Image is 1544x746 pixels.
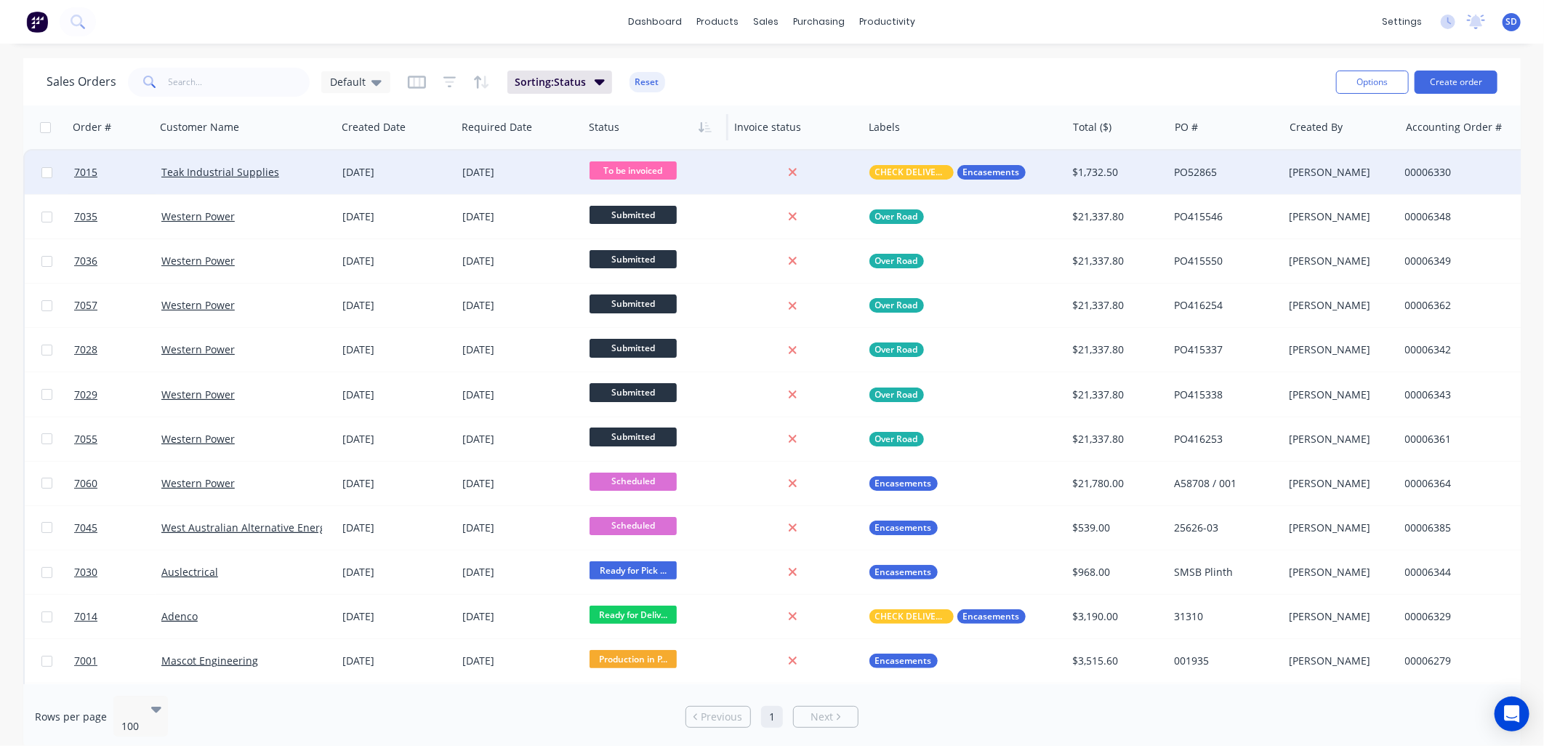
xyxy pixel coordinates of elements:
[74,388,97,402] span: 7029
[1073,609,1158,624] div: $3,190.00
[630,72,665,92] button: Reset
[1073,388,1158,402] div: $21,337.80
[1073,298,1158,313] div: $21,337.80
[462,209,578,224] div: [DATE]
[875,254,918,268] span: Over Road
[74,195,161,238] a: 7035
[747,11,787,33] div: sales
[74,565,97,579] span: 7030
[853,11,923,33] div: productivity
[74,239,161,283] a: 7036
[1290,120,1343,135] div: Created By
[1174,209,1272,224] div: PO415546
[161,432,235,446] a: Western Power
[1073,120,1111,135] div: Total ($)
[1289,654,1388,668] div: [PERSON_NAME]
[342,388,451,402] div: [DATE]
[701,710,743,724] span: Previous
[74,521,97,535] span: 7045
[1495,697,1529,731] div: Open Intercom Messenger
[787,11,853,33] div: purchasing
[590,383,677,401] span: Submitted
[1289,521,1388,535] div: [PERSON_NAME]
[590,650,677,668] span: Production in P...
[342,298,451,313] div: [DATE]
[1289,254,1388,268] div: [PERSON_NAME]
[1073,565,1158,579] div: $968.00
[869,476,938,491] button: Encasements
[161,209,235,223] a: Western Power
[869,654,938,668] button: Encasements
[875,476,932,491] span: Encasements
[1289,565,1388,579] div: [PERSON_NAME]
[74,151,161,194] a: 7015
[161,254,235,268] a: Western Power
[869,254,924,268] button: Over Road
[74,417,161,461] a: 7055
[963,165,1020,180] span: Encasements
[507,71,612,94] button: Sorting:Status
[869,165,1026,180] button: CHECK DELIVERY INSTRUCTIONSEncasements
[342,565,451,579] div: [DATE]
[875,654,932,668] span: Encasements
[1289,432,1388,446] div: [PERSON_NAME]
[342,432,451,446] div: [DATE]
[869,432,924,446] button: Over Road
[1174,165,1272,180] div: PO52865
[74,373,161,417] a: 7029
[74,654,97,668] span: 7001
[875,209,918,224] span: Over Road
[35,710,107,724] span: Rows per page
[590,339,677,357] span: Submitted
[1289,298,1388,313] div: [PERSON_NAME]
[515,75,586,89] span: Sorting: Status
[74,254,97,268] span: 7036
[462,342,578,357] div: [DATE]
[1073,165,1158,180] div: $1,732.50
[1073,654,1158,668] div: $3,515.60
[590,161,677,180] span: To be invoiced
[622,11,690,33] a: dashboard
[74,462,161,505] a: 7060
[74,298,97,313] span: 7057
[462,165,578,180] div: [DATE]
[1174,342,1272,357] div: PO415337
[74,550,161,594] a: 7030
[74,165,97,180] span: 7015
[74,476,97,491] span: 7060
[1174,654,1272,668] div: 001935
[875,342,918,357] span: Over Road
[875,565,932,579] span: Encasements
[869,521,938,535] button: Encasements
[1174,476,1272,491] div: A58708 / 001
[590,428,677,446] span: Submitted
[161,342,235,356] a: Western Power
[1174,254,1272,268] div: PO415550
[1073,209,1158,224] div: $21,337.80
[869,342,924,357] button: Over Road
[686,710,750,724] a: Previous page
[1174,298,1272,313] div: PO416254
[1073,342,1158,357] div: $21,337.80
[160,120,239,135] div: Customer Name
[74,432,97,446] span: 7055
[734,120,801,135] div: Invoice status
[875,165,948,180] span: CHECK DELIVERY INSTRUCTIONS
[590,206,677,224] span: Submitted
[1073,432,1158,446] div: $21,337.80
[73,120,111,135] div: Order #
[462,476,578,491] div: [DATE]
[161,298,235,312] a: Western Power
[74,328,161,372] a: 7028
[590,250,677,268] span: Submitted
[342,254,451,268] div: [DATE]
[342,165,451,180] div: [DATE]
[169,68,310,97] input: Search...
[47,75,116,89] h1: Sales Orders
[875,432,918,446] span: Over Road
[794,710,858,724] a: Next page
[680,706,864,728] ul: Pagination
[590,294,677,313] span: Submitted
[869,209,924,224] button: Over Road
[590,606,677,624] span: Ready for Deliv...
